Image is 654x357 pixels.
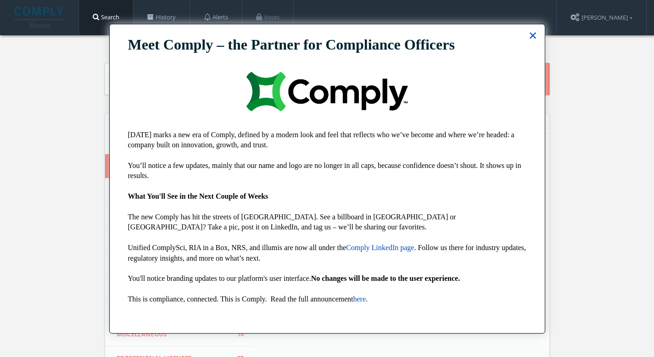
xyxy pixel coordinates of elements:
span: Miscellaneous [117,330,230,339]
span: . Follow us there for industry updates, regulatory insights, and more on what’s next. [128,244,528,262]
p: You’ll notice a few updates, mainly that our name and logo are no longer in all caps, because con... [128,161,526,181]
a: here [353,295,366,303]
span: This is compliance, connected. This is Comply. Read the full announcement [128,295,353,303]
span: 14 [230,330,244,339]
p: The new Comply has hit the streets of [GEOGRAPHIC_DATA]. See a billboard in [GEOGRAPHIC_DATA] or ... [128,212,526,233]
span: You'll notice branding updates to our platform's user interface. [128,274,311,282]
span: . [366,295,368,303]
p: [DATE] marks a new era of Comply, defined by a modern look and feel that reflects who we’ve becom... [128,130,526,151]
strong: No changes will be made to the user experience. [311,274,460,282]
p: Meet Comply – the Partner for Compliance Officers [128,36,526,53]
a: Comply LinkedIn page [346,244,414,251]
span: Unified ComplySci, RIA in a Box, NRS, and illumis are now all under the [128,244,347,251]
button: Close [529,28,537,43]
img: illumis [14,7,66,28]
strong: What You'll See in the Next Couple of Weeks [128,192,268,200]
